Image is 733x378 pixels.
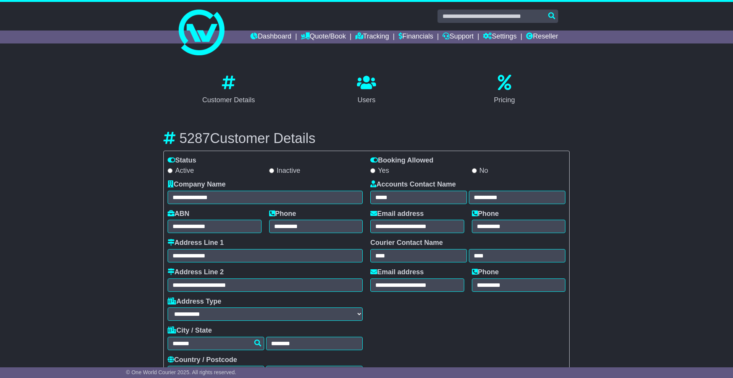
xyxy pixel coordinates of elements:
input: Inactive [269,168,274,173]
input: Yes [370,168,375,173]
a: Quote/Book [301,31,346,43]
input: Active [168,168,173,173]
label: Inactive [269,167,300,175]
label: Phone [269,210,296,218]
a: Pricing [489,72,520,108]
label: Company Name [168,180,226,189]
label: Phone [472,268,499,277]
label: Accounts Contact Name [370,180,456,189]
label: ABN [168,210,189,218]
a: Users [352,72,381,108]
a: Support [442,31,473,43]
h3: Customer Details [163,131,570,146]
label: Address Line 1 [168,239,224,247]
label: Address Line 2 [168,268,224,277]
span: 5287 [179,130,210,146]
input: No [472,168,477,173]
span: © One World Courier 2025. All rights reserved. [126,369,236,375]
a: Tracking [355,31,389,43]
a: Customer Details [197,72,260,108]
label: Address Type [168,298,221,306]
label: Country / Postcode [168,356,237,364]
label: Yes [370,167,389,175]
label: Email address [370,268,424,277]
a: Dashboard [250,31,291,43]
a: Financials [399,31,433,43]
a: Reseller [526,31,558,43]
label: City / State [168,327,212,335]
label: Active [168,167,194,175]
div: Users [357,95,376,105]
label: Phone [472,210,499,218]
a: Settings [483,31,517,43]
label: Booking Allowed [370,156,433,165]
div: Pricing [494,95,515,105]
label: Status [168,156,196,165]
label: Courier Contact Name [370,239,443,247]
label: Email address [370,210,424,218]
label: No [472,167,488,175]
div: Customer Details [202,95,255,105]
